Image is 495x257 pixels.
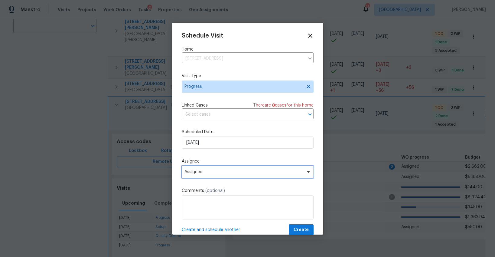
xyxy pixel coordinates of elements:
[182,46,314,52] label: Home
[182,73,314,79] label: Visit Type
[289,224,314,236] button: Create
[182,137,314,149] input: M/D/YYYY
[182,188,314,194] label: Comments
[253,102,314,108] span: There are case s for this home
[184,170,303,174] span: Assignee
[182,227,240,233] span: Create and schedule another
[294,226,309,234] span: Create
[182,54,304,63] input: Enter in an address
[205,189,225,193] span: (optional)
[182,110,297,119] input: Select cases
[184,84,302,90] span: Progress
[182,158,314,164] label: Assignee
[272,103,275,107] span: 8
[307,32,314,39] span: Close
[182,33,223,39] span: Schedule Visit
[306,110,314,119] button: Open
[182,129,314,135] label: Scheduled Date
[182,102,208,108] span: Linked Cases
